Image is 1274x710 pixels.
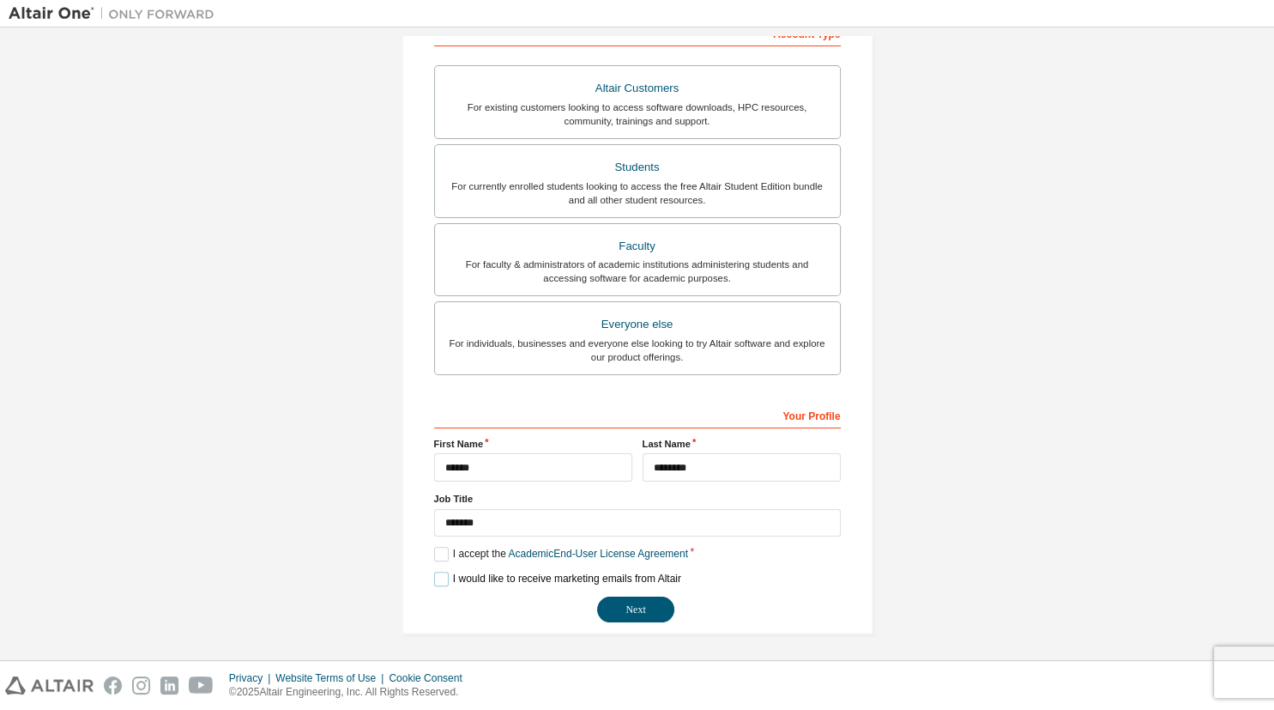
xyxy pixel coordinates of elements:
div: For existing customers looking to access software downloads, HPC resources, community, trainings ... [445,100,830,128]
div: Altair Customers [445,76,830,100]
div: Cookie Consent [389,671,472,685]
img: facebook.svg [104,677,122,695]
div: Website Terms of Use [275,671,389,685]
label: I accept the [434,547,688,561]
button: Next [597,597,674,622]
img: youtube.svg [189,677,214,695]
img: altair_logo.svg [5,677,94,695]
div: Everyone else [445,313,830,337]
label: I would like to receive marketing emails from Altair [434,572,681,586]
label: Job Title [434,492,841,506]
a: Academic End-User License Agreement [509,548,688,560]
div: For individuals, businesses and everyone else looking to try Altair software and explore our prod... [445,337,830,364]
img: instagram.svg [132,677,150,695]
div: For faculty & administrators of academic institutions administering students and accessing softwa... [445,258,830,285]
div: Privacy [229,671,275,685]
label: Last Name [643,437,841,451]
div: Faculty [445,234,830,258]
p: © 2025 Altair Engineering, Inc. All Rights Reserved. [229,685,473,700]
label: First Name [434,437,632,451]
div: Students [445,155,830,179]
img: Altair One [9,5,223,22]
div: Your Profile [434,401,841,428]
img: linkedin.svg [160,677,178,695]
div: For currently enrolled students looking to access the free Altair Student Edition bundle and all ... [445,179,830,207]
